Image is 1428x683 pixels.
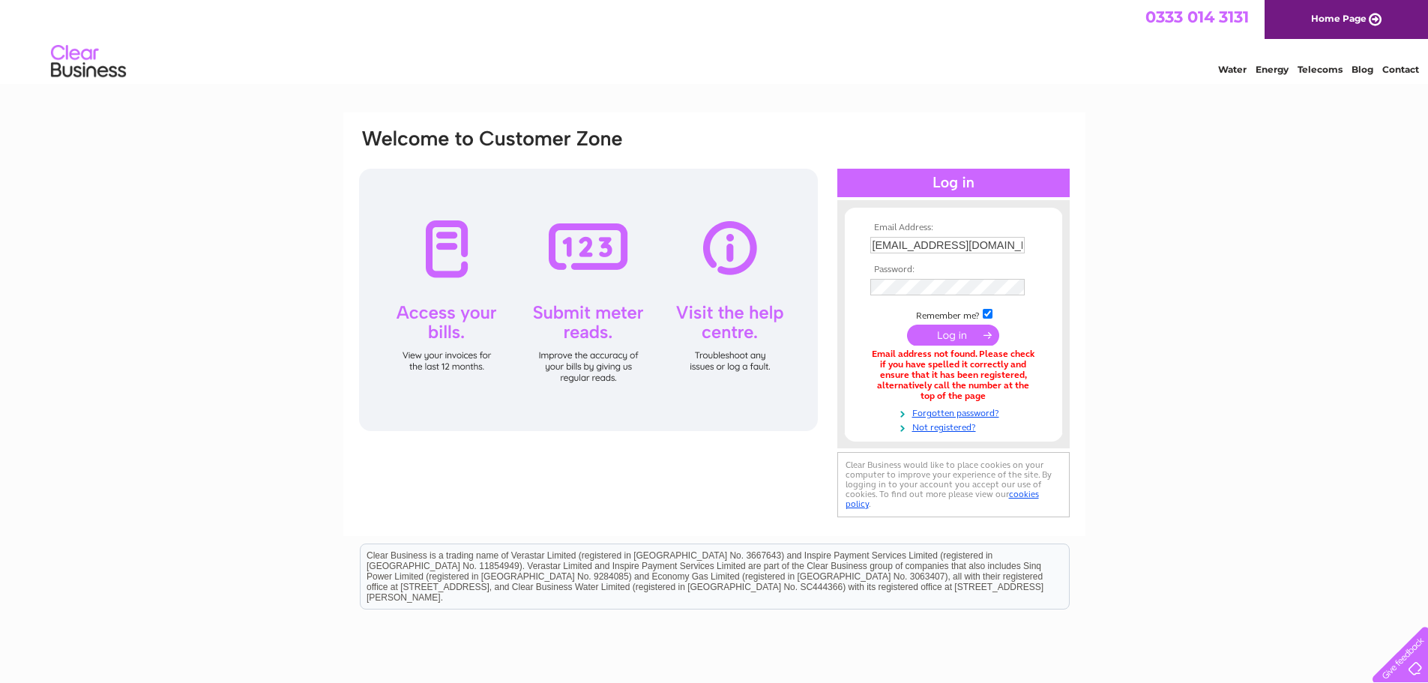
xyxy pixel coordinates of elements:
[361,8,1069,73] div: Clear Business is a trading name of Verastar Limited (registered in [GEOGRAPHIC_DATA] No. 3667643...
[907,325,999,346] input: Submit
[1382,64,1419,75] a: Contact
[846,489,1039,509] a: cookies policy
[837,452,1070,517] div: Clear Business would like to place cookies on your computer to improve your experience of the sit...
[1145,7,1249,26] a: 0333 014 3131
[1298,64,1343,75] a: Telecoms
[870,419,1040,433] a: Not registered?
[1256,64,1289,75] a: Energy
[50,39,127,85] img: logo.png
[867,307,1040,322] td: Remember me?
[867,223,1040,233] th: Email Address:
[870,405,1040,419] a: Forgotten password?
[1352,64,1373,75] a: Blog
[870,349,1037,401] div: Email address not found. Please check if you have spelled it correctly and ensure that it has bee...
[1218,64,1247,75] a: Water
[867,265,1040,275] th: Password:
